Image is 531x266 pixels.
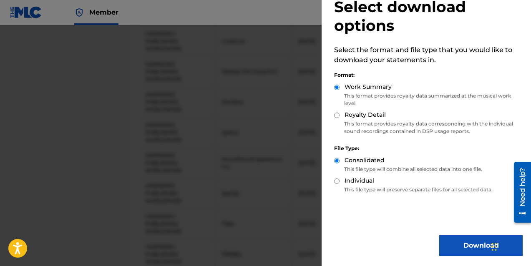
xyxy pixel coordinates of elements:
iframe: Resource Center [508,159,531,226]
div: Drag [492,234,497,259]
label: Consolidated [345,156,385,165]
span: Member [89,8,118,17]
iframe: Chat Widget [489,226,531,266]
button: Download [439,235,523,256]
p: Select the format and file type that you would like to download your statements in. [334,45,523,65]
label: Royalty Detail [345,110,386,119]
p: This format provides royalty data corresponding with the individual sound recordings contained in... [334,120,523,135]
p: This file type will preserve separate files for all selected data. [334,186,523,193]
div: Format: [334,71,523,79]
label: Individual [345,176,374,185]
div: File Type: [334,145,523,152]
p: This file type will combine all selected data into one file. [334,166,523,173]
img: Top Rightsholder [74,8,84,18]
p: This format provides royalty data summarized at the musical work level. [334,92,523,107]
label: Work Summary [345,83,392,91]
img: MLC Logo [10,6,42,18]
